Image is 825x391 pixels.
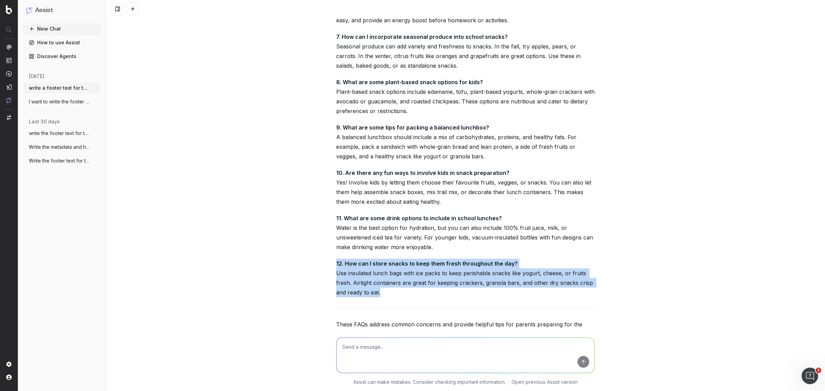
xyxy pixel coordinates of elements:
[23,155,100,166] button: Write the footer text for the url: https
[336,77,595,116] p: Plant-based snack options include edamame, tofu, plant-based yogurts, whole-grain crackers with a...
[336,124,489,131] strong: 9. What are some tips for packing a balanced lunchbox?
[29,98,89,105] span: I want to write the footer text for the
[802,368,818,384] iframe: Intercom live chat
[336,33,508,40] strong: 7. How can I incorporate seasonal produce into school snacks?
[23,96,100,107] button: I want to write the footer text for the
[816,368,821,373] span: 1
[23,82,100,93] button: write a footer text for the url: https:/
[336,320,595,339] p: These FAQs address common concerns and provide helpful tips for parents preparing for the school ...
[23,51,100,62] a: Discover Agents
[511,379,578,386] a: Open previous Assist version
[6,44,12,50] img: Analytics
[336,79,483,86] strong: 8. What are some plant-based snack options for kids?
[6,84,12,90] img: Studio
[29,130,89,137] span: write the footer text for the url: https
[6,97,12,103] img: Assist
[29,85,89,91] span: write a footer text for the url: https:/
[336,32,595,70] p: Seasonal produce can add variety and freshness to snacks. In the fall, try apples, pears, or carr...
[6,57,12,63] img: Intelligence
[336,123,595,161] p: A balanced lunchbox should include a mix of carbohydrates, proteins, and healthy fats. For exampl...
[336,213,595,252] p: Water is the best option for hydration, but you can also include 100% fruit juice, milk, or unswe...
[6,5,12,14] img: Botify logo
[6,71,12,77] img: Activation
[29,118,60,125] span: last 30 days
[26,7,32,13] img: Assist
[353,379,506,386] p: Assist can make mistakes. Consider checking important information.
[23,37,100,48] a: How to use Assist
[23,23,100,34] button: New Chat
[35,5,53,15] h1: Assist
[23,142,100,153] button: Write the metadata and h1 for the url ht
[26,5,98,15] button: Assist
[336,260,518,267] strong: 12. How can I store snacks to keep them fresh throughout the day?
[23,128,100,139] button: write the footer text for the url: https
[336,259,595,297] p: Use insulated lunch bags with ice packs to keep perishable snacks like yogurt, cheese, or fruits ...
[336,169,509,176] strong: 10. Are there any fun ways to involve kids in snack preparation?
[336,168,595,206] p: Yes! Involve kids by letting them choose their favourite fruits, veggies, or snacks. You can also...
[29,73,44,80] span: [DATE]
[29,144,89,150] span: Write the metadata and h1 for the url ht
[6,375,12,380] img: My account
[336,215,502,222] strong: 11. What are some drink options to include in school lunches?
[29,157,89,164] span: Write the footer text for the url: https
[6,361,12,367] img: Setting
[7,115,11,120] img: Switch project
